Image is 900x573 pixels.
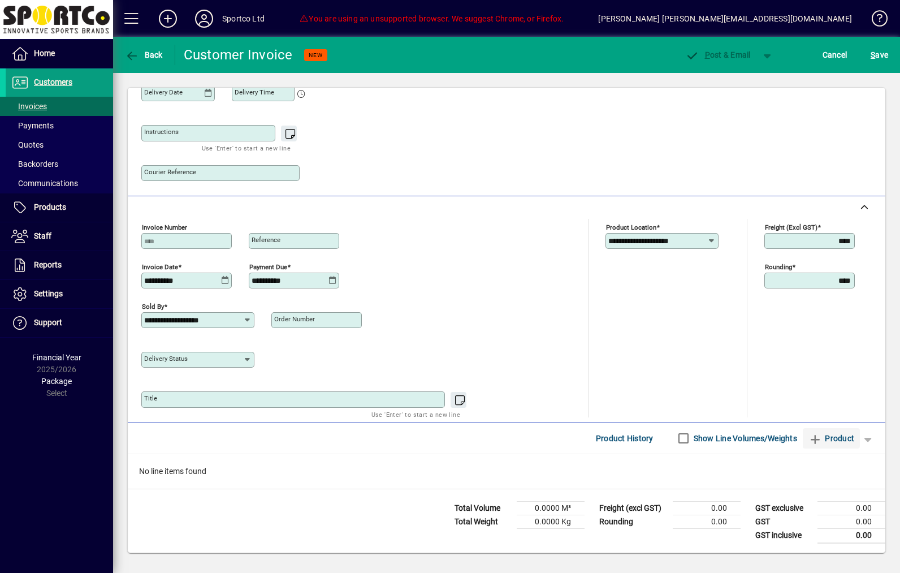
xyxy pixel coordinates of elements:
span: Cancel [823,46,847,64]
div: [PERSON_NAME] [PERSON_NAME][EMAIL_ADDRESS][DOMAIN_NAME] [598,10,852,28]
td: Freight (excl GST) [594,501,673,515]
a: Reports [6,251,113,279]
span: Home [34,49,55,58]
span: Backorders [11,160,58,169]
span: Products [34,203,66,212]
div: Sportco Ltd [222,10,265,28]
span: Reports [34,260,62,269]
mat-label: Courier Reference [144,168,196,176]
span: Product History [596,429,654,447]
a: Settings [6,280,113,308]
label: Show Line Volumes/Weights [691,433,797,444]
app-page-header-button: Back [113,45,175,65]
button: Cancel [820,45,850,65]
a: Products [6,193,113,222]
td: GST inclusive [750,528,817,542]
span: Invoices [11,102,47,111]
td: Total Weight [449,515,517,528]
a: Communications [6,174,113,193]
mat-label: Freight (excl GST) [765,223,817,231]
a: Payments [6,116,113,135]
td: GST exclusive [750,501,817,515]
button: Save [868,45,891,65]
span: Support [34,318,62,327]
mat-label: Delivery date [144,88,183,96]
mat-label: Invoice date [142,262,178,270]
td: 0.00 [673,501,741,515]
span: Back [125,50,163,59]
a: Staff [6,222,113,251]
mat-label: Product location [606,223,656,231]
mat-hint: Use 'Enter' to start a new line [202,141,291,154]
span: You are using an unsupported browser. We suggest Chrome, or Firefox. [299,14,564,23]
mat-label: Order number [274,315,315,323]
mat-hint: Use 'Enter' to start a new line [371,408,460,421]
span: Customers [34,77,72,87]
button: Back [122,45,166,65]
mat-label: Rounding [765,262,792,270]
a: Home [6,40,113,68]
a: Knowledge Base [863,2,886,39]
button: Product [803,428,860,449]
span: P [705,50,710,59]
span: NEW [309,51,323,59]
span: Quotes [11,140,44,149]
a: Backorders [6,154,113,174]
span: Staff [34,231,51,240]
span: ave [871,46,888,64]
mat-label: Invoice number [142,223,187,231]
button: Add [150,8,186,29]
mat-label: Delivery status [144,355,188,363]
span: Financial Year [32,353,81,362]
mat-label: Delivery time [235,88,274,96]
td: 0.00 [817,501,885,515]
div: Customer Invoice [184,46,293,64]
div: No line items found [128,454,885,489]
button: Product History [591,428,658,449]
td: 0.0000 Kg [517,515,585,528]
mat-label: Sold by [142,302,164,310]
a: Quotes [6,135,113,154]
button: Post & Email [680,45,756,65]
span: ost & Email [685,50,751,59]
span: S [871,50,875,59]
td: Rounding [594,515,673,528]
a: Invoices [6,97,113,116]
a: Support [6,309,113,337]
td: Total Volume [449,501,517,515]
td: 0.00 [673,515,741,528]
span: Package [41,377,72,386]
mat-label: Reference [252,236,280,244]
td: 0.00 [817,515,885,528]
button: Profile [186,8,222,29]
span: Communications [11,179,78,188]
mat-label: Instructions [144,128,179,136]
mat-label: Title [144,394,157,402]
span: Product [808,429,854,447]
mat-label: Payment due [249,262,287,270]
span: Settings [34,289,63,298]
td: 0.00 [817,528,885,542]
td: GST [750,515,817,528]
td: 0.0000 M³ [517,501,585,515]
span: Payments [11,121,54,130]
